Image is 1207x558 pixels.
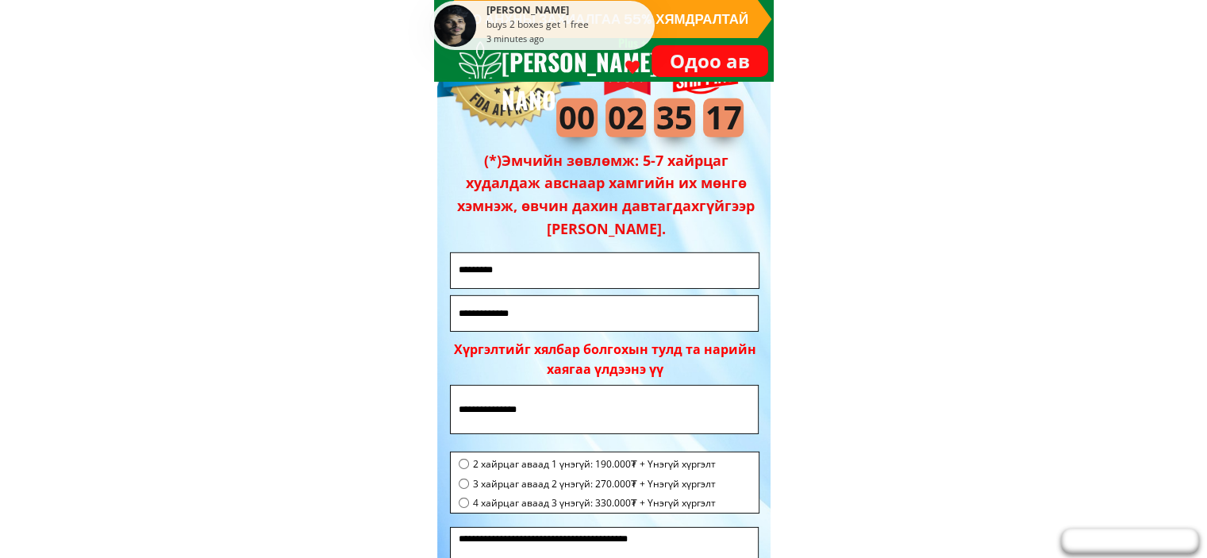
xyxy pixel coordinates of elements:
h3: (*)Эмчийн зөвлөмж: 5-7 хайрцаг худалдаж авснаар хамгийн их мөнгө хэмнэж, өвчин дахин давтагдахгүй... [445,149,767,241]
p: Одоо ав [652,45,768,77]
div: 3 minutes ago [486,32,544,46]
h3: [PERSON_NAME] NANO [502,43,678,119]
span: 4 хайрцаг аваад 3 үнэгүй: 330.000₮ + Үнэгүй хүргэлт [473,495,716,510]
div: Хүргэлтийг хялбар болгохын тулд та нарийн хаягаа үлдээнэ үү [454,340,756,380]
div: buys 2 boxes get 1 free [486,18,651,32]
span: 2 хайрцаг аваад 1 үнэгүй: 190.000₮ + Үнэгүй хүргэлт [473,456,716,471]
span: 3 хайрцаг аваад 2 үнэгүй: 270.000₮ + Үнэгүй хүргэлт [473,476,716,491]
div: [PERSON_NAME] [486,5,651,18]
